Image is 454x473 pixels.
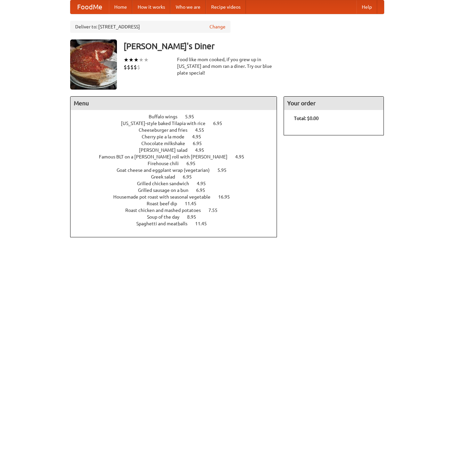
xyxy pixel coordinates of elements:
[218,194,237,200] span: 16.95
[206,0,246,14] a: Recipe videos
[151,174,204,180] a: Greek salad 6.95
[137,181,218,186] a: Grilled chicken sandwich 4.95
[113,194,242,200] a: Housemade pot roast with seasonal vegetable 16.95
[192,134,208,139] span: 4.95
[183,174,198,180] span: 6.95
[117,167,216,173] span: Goat cheese and eggplant wrap (vegetarian)
[149,114,206,119] a: Buffalo wings 5.95
[109,0,132,14] a: Home
[125,208,230,213] a: Roast chicken and mashed potatoes 7.55
[144,56,149,64] li: ★
[134,64,137,71] li: $
[177,56,277,76] div: Food like mom cooked, if you grew up in [US_STATE] and mom ran a diner. Try our blue plate special!
[121,121,235,126] a: [US_STATE]-style baked Tilapia with rice 6.95
[187,214,203,220] span: 8.95
[235,154,251,159] span: 4.95
[136,221,219,226] a: Spaghetti and meatballs 11.45
[170,0,206,14] a: Who we are
[139,147,194,153] span: [PERSON_NAME] salad
[70,0,109,14] a: FoodMe
[151,174,182,180] span: Greek salad
[117,167,239,173] a: Goat cheese and eggplant wrap (vegetarian) 5.95
[284,97,384,110] h4: Your order
[99,154,234,159] span: Famous BLT on a [PERSON_NAME] roll with [PERSON_NAME]
[137,64,140,71] li: $
[213,121,229,126] span: 6.95
[209,23,225,30] a: Change
[124,64,127,71] li: $
[185,201,203,206] span: 11.45
[148,161,185,166] span: Firehouse chili
[139,127,194,133] span: Cheeseburger and fries
[124,56,129,64] li: ★
[197,181,212,186] span: 4.95
[142,134,213,139] a: Cherry pie a la mode 4.95
[139,56,144,64] li: ★
[149,114,184,119] span: Buffalo wings
[121,121,212,126] span: [US_STATE]-style baked Tilapia with rice
[195,127,211,133] span: 4.55
[138,188,217,193] a: Grilled sausage on a bun 6.95
[195,147,211,153] span: 4.95
[125,208,207,213] span: Roast chicken and mashed potatoes
[356,0,377,14] a: Help
[137,181,196,186] span: Grilled chicken sandwich
[195,221,213,226] span: 11.45
[186,161,202,166] span: 6.95
[136,221,194,226] span: Spaghetti and meatballs
[141,141,192,146] span: Chocolate milkshake
[185,114,201,119] span: 5.95
[70,97,277,110] h4: Menu
[142,134,191,139] span: Cherry pie a la mode
[147,214,208,220] a: Soup of the day 8.95
[294,116,319,121] b: Total: $0.00
[147,214,186,220] span: Soup of the day
[70,39,117,90] img: angular.jpg
[130,64,134,71] li: $
[148,161,208,166] a: Firehouse chili 6.95
[193,141,208,146] span: 6.95
[208,208,224,213] span: 7.55
[141,141,214,146] a: Chocolate milkshake 6.95
[70,21,231,33] div: Deliver to: [STREET_ADDRESS]
[113,194,217,200] span: Housemade pot roast with seasonal vegetable
[138,188,195,193] span: Grilled sausage on a bun
[134,56,139,64] li: ★
[196,188,212,193] span: 6.95
[129,56,134,64] li: ★
[99,154,257,159] a: Famous BLT on a [PERSON_NAME] roll with [PERSON_NAME] 4.95
[139,147,216,153] a: [PERSON_NAME] salad 4.95
[217,167,233,173] span: 5.95
[124,39,384,53] h3: [PERSON_NAME]'s Diner
[139,127,216,133] a: Cheeseburger and fries 4.55
[132,0,170,14] a: How it works
[127,64,130,71] li: $
[147,201,184,206] span: Roast beef dip
[147,201,209,206] a: Roast beef dip 11.45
